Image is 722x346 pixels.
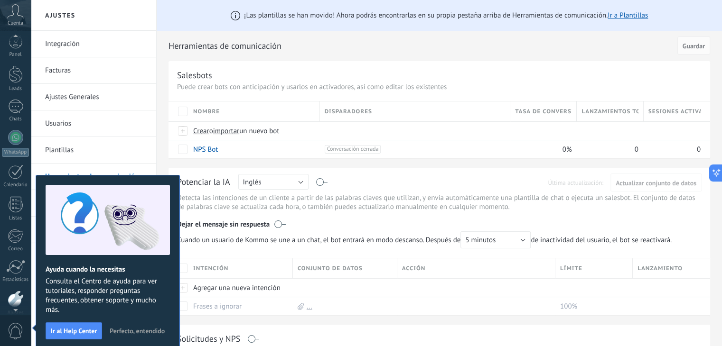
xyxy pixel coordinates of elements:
span: Cuando un usuario de Kommo se une a un chat, el bot entrará en modo descanso. Después de [177,231,531,248]
div: Listas [2,215,29,221]
span: Perfecto, entendido [110,328,165,334]
span: Límite [560,264,582,273]
span: o [209,127,213,136]
span: un nuevo bot [239,127,279,136]
span: 0 [697,145,701,154]
span: Inglés [243,178,262,187]
div: Solicitudes y NPS [177,333,240,344]
div: Estadísticas [2,277,29,283]
span: Guardar [683,43,705,49]
p: Detecta las intenciones de un cliente a partir de las palabras claves que utilizan, y envía autom... [177,193,702,211]
li: Facturas [31,57,156,84]
div: Agregar una nueva intención [188,279,288,297]
h2: Ayuda cuando la necesitas [46,265,170,274]
span: Disparadores [325,107,372,116]
div: Calendario [2,182,29,188]
span: Intención [193,264,228,273]
li: Plantillas [31,137,156,164]
span: de inactividad del usuario, el bot se reactivará. [177,231,677,248]
button: Ir al Help Center [46,322,102,339]
div: Chats [2,116,29,122]
div: Potenciar la IA [177,176,230,189]
div: 0 [644,140,701,158]
a: Herramientas de comunicación [45,164,147,190]
span: Sesiones activas [648,107,701,116]
span: Conversación cerrada [325,145,381,154]
span: Cuenta [8,20,23,27]
div: 0% [510,140,572,158]
div: WhatsApp [2,148,29,157]
li: Usuarios [31,110,156,137]
button: 5 minutos [460,231,531,248]
span: 0 [634,145,638,154]
div: 100% [555,297,628,315]
div: Panel [2,52,29,58]
div: Correo [2,246,29,252]
a: Ir a Plantillas [608,11,648,20]
p: Puede crear bots con anticipación y usarlos en activadores, así como editar los existentes [177,82,702,91]
button: Guardar [677,36,710,55]
li: Ajustes Generales [31,84,156,110]
button: Perfecto, entendido [105,324,169,338]
div: Dejar el mensaje sin respuesta [177,213,702,231]
span: Crear [193,127,209,136]
span: 5 minutos [465,236,496,245]
div: Leads [2,86,29,92]
button: Inglés [238,174,309,190]
span: 100% [560,302,577,311]
a: Plantillas [45,137,147,164]
a: Integración [45,31,147,57]
span: Consulta el Centro de ayuda para ver tutoriales, responder preguntas frecuentes, obtener soporte ... [46,277,170,315]
a: ... [307,302,312,311]
span: importar [213,127,240,136]
div: 0 [577,140,638,158]
div: Salesbots [177,70,212,81]
a: Facturas [45,57,147,84]
span: 0% [563,145,572,154]
span: Acción [402,264,426,273]
span: Conjunto de datos [298,264,363,273]
a: Frases a ignorar [193,302,242,311]
li: Herramientas de comunicación [31,164,156,190]
h2: Herramientas de comunicación [169,36,674,55]
span: Tasa de conversión [515,107,572,116]
span: Lanzamiento [638,264,683,273]
a: Usuarios [45,110,147,137]
span: Nombre [193,107,220,116]
li: Integración [31,31,156,57]
span: Lanzamientos totales [581,107,638,116]
a: Ajustes Generales [45,84,147,110]
span: Ir al Help Center [51,328,97,334]
span: ¡Las plantillas se han movido! Ahora podrás encontrarlas en su propia pestaña arriba de Herramien... [244,11,648,20]
a: NPS Bot [193,145,218,154]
